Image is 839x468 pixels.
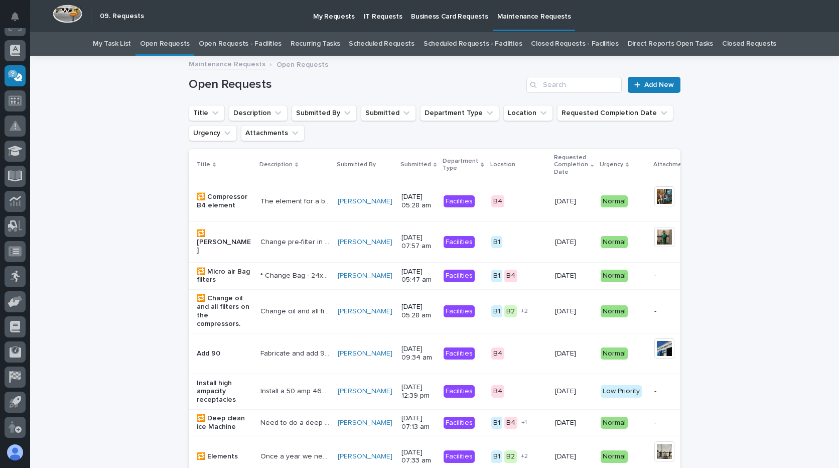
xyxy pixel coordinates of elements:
[555,238,593,247] p: [DATE]
[401,448,436,465] p: [DATE] 07:33 am
[199,32,282,56] a: Open Requests - Facilities
[555,349,593,358] p: [DATE]
[189,409,824,436] tr: 🔁 Deep clean ice MachineNeed to do a deep clean of the 4 ice machines - Remove all ice -Clean coi...
[338,238,392,247] a: [PERSON_NAME]
[444,385,475,398] div: Facilities
[491,236,502,249] div: B1
[521,308,528,314] span: + 2
[644,81,674,88] span: Add New
[521,420,527,426] span: + 1
[349,32,414,56] a: Scheduled Requests
[197,414,252,431] p: 🔁 Deep clean ice Machine
[401,233,436,251] p: [DATE] 07:57 am
[600,159,623,170] p: Urgency
[189,289,824,333] tr: 🔁 Change oil and all filters on the compressors.Change oil and all filters on the compressors. Lo...
[555,387,593,396] p: [DATE]
[13,12,26,28] div: Notifications
[491,450,502,463] div: B1
[189,374,824,410] tr: Install high ampacity receptaclesInstall a 50 amp 460 and 50 amp 230 recepts in [PERSON_NAME] wor...
[401,383,436,400] p: [DATE] 12:39 pm
[504,450,517,463] div: B2
[628,77,680,93] a: Add New
[601,347,628,360] div: Normal
[491,195,504,208] div: B4
[338,387,449,396] a: [PERSON_NAME] [PERSON_NAME]
[444,305,475,318] div: Facilities
[401,345,436,362] p: [DATE] 09:34 am
[401,268,436,285] p: [DATE] 05:47 am
[140,32,190,56] a: Open Requests
[491,270,502,282] div: B1
[260,270,332,280] p: * Change Bag - 24x24x4 filter - pre filter
[555,419,593,427] p: [DATE]
[491,385,504,398] div: B4
[401,193,436,210] p: [DATE] 05:28 am
[189,125,237,141] button: Urgency
[555,452,593,461] p: [DATE]
[100,12,144,21] h2: 09. Requests
[420,105,499,121] button: Department Type
[276,58,328,69] p: Open Requests
[601,450,628,463] div: Normal
[189,181,824,221] tr: 🔁 Compressor B4 elementThe element for a building 4 compressor room needs to be changed where it ...
[654,387,695,396] p: -
[444,347,475,360] div: Facilities
[503,105,553,121] button: Location
[401,303,436,320] p: [DATE] 05:28 am
[554,152,588,178] p: Requested Completion Date
[197,268,252,285] p: 🔁 Micro air Bag filters
[197,229,252,255] p: 🔁 [PERSON_NAME]
[197,452,252,461] p: 🔁 Elements
[189,221,824,262] tr: 🔁 [PERSON_NAME]Change pre-filter in the [PERSON_NAME] room Filter # KPEA55HChange pre-filter in t...
[337,159,376,170] p: Submitted By
[338,197,392,206] a: [PERSON_NAME]
[189,333,824,374] tr: Add 90Fabricate and add 90 to dust collector for the laserFabricate and add 90 to dust collector ...
[197,159,210,170] p: Title
[189,262,824,289] tr: 🔁 Micro air Bag filters* Change Bag - 24x24x4 filter - pre filter* Change Bag - 24x24x4 filter - ...
[601,305,628,318] div: Normal
[504,417,517,429] div: B4
[601,236,628,249] div: Normal
[526,77,622,93] input: Search
[338,349,392,358] a: [PERSON_NAME]
[555,272,593,280] p: [DATE]
[444,270,475,282] div: Facilities
[654,307,695,316] p: -
[260,347,332,358] p: Fabricate and add 90 to dust collector for the laser
[491,347,504,360] div: B4
[722,32,776,56] a: Closed Requests
[361,105,416,121] button: Submitted
[5,6,26,27] button: Notifications
[197,294,252,328] p: 🔁 Change oil and all filters on the compressors.
[444,417,475,429] div: Facilities
[555,307,593,316] p: [DATE]
[53,5,82,23] img: Workspace Logo
[491,417,502,429] div: B1
[531,32,618,56] a: Closed Requests - Facilities
[5,442,26,463] button: users-avatar
[491,305,502,318] div: B1
[443,156,478,174] p: Department Type
[654,419,695,427] p: -
[197,193,252,210] p: 🔁 Compressor B4 element
[189,58,265,69] a: Maintenance Requests
[241,125,305,141] button: Attachments
[653,159,691,170] p: Attachments
[444,450,475,463] div: Facilities
[260,305,332,316] p: Change oil and all filters on the compressors. Locations: 2- B1 1- B2 1- B3 2- B4
[628,32,713,56] a: Direct Reports Open Tasks
[197,349,252,358] p: Add 90
[189,77,522,92] h1: Open Requests
[260,450,332,461] p: Once a year we need to take apart and clean or change the elements. we also need to make sure all...
[601,385,642,398] div: Low Priority
[338,307,392,316] a: [PERSON_NAME]
[260,385,332,396] p: Install a 50 amp 460 and 50 amp 230 recepts in Patrick Briars work area for testing large ampacit...
[291,32,340,56] a: Recurring Tasks
[260,236,332,247] p: Change pre-filter in the Ingersoll rand room Filter # KPEA55H
[93,32,131,56] a: My Task List
[444,236,475,249] div: Facilities
[490,159,515,170] p: Location
[229,105,288,121] button: Description
[504,270,517,282] div: B4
